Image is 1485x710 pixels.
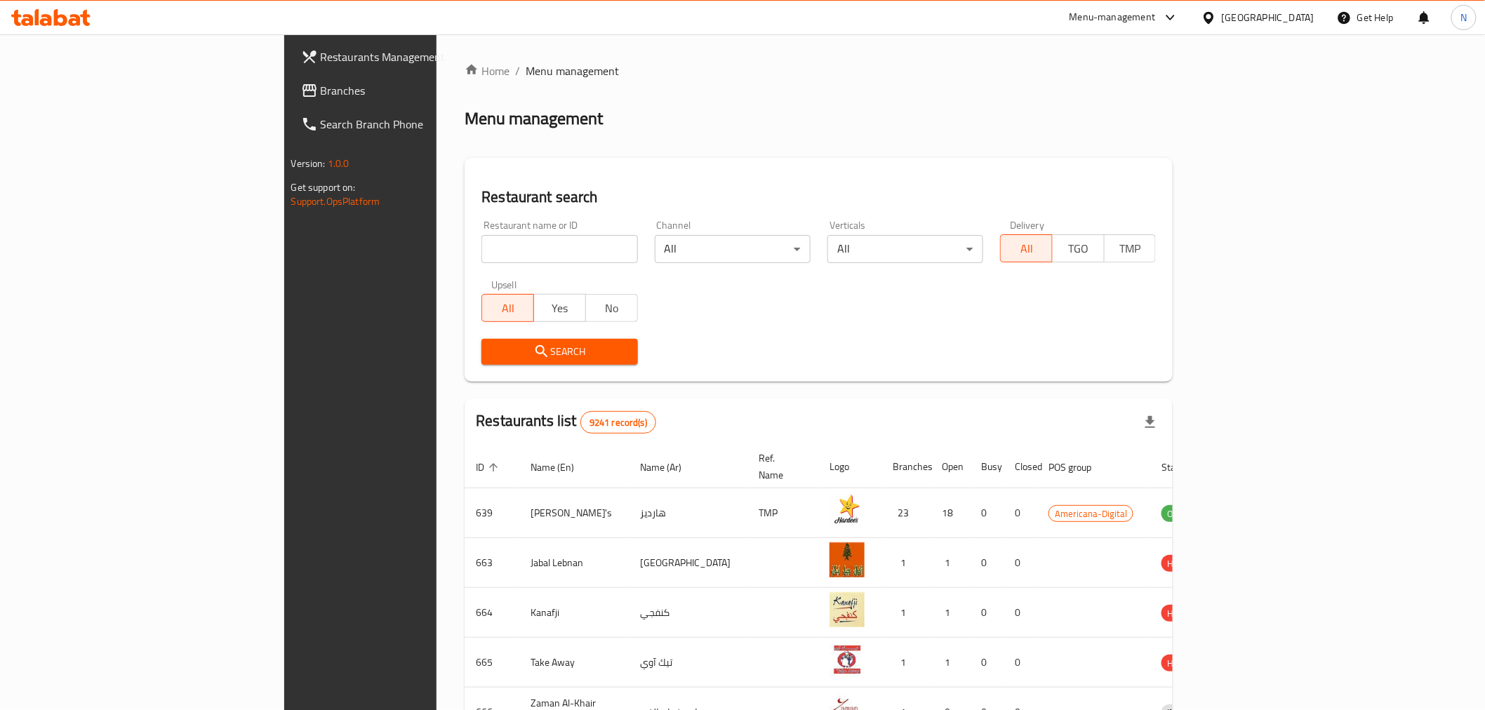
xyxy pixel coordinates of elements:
[1049,506,1133,522] span: Americana-Digital
[931,488,970,538] td: 18
[540,298,580,319] span: Yes
[1070,9,1156,26] div: Menu-management
[519,538,629,588] td: Jabal Lebnan
[1058,239,1099,259] span: TGO
[629,638,747,688] td: تيك آوي
[531,459,592,476] span: Name (En)
[655,235,811,263] div: All
[881,638,931,688] td: 1
[830,642,865,677] img: Take Away
[488,298,528,319] span: All
[290,74,532,107] a: Branches
[970,538,1004,588] td: 0
[747,488,818,538] td: TMP
[476,459,502,476] span: ID
[321,82,521,99] span: Branches
[1048,459,1110,476] span: POS group
[1052,234,1105,262] button: TGO
[970,488,1004,538] td: 0
[291,178,356,196] span: Get support on:
[970,446,1004,488] th: Busy
[1460,10,1467,25] span: N
[827,235,983,263] div: All
[1161,505,1196,522] div: OPEN
[759,450,801,483] span: Ref. Name
[321,48,521,65] span: Restaurants Management
[1004,638,1037,688] td: 0
[481,294,534,322] button: All
[830,493,865,528] img: Hardee's
[640,459,700,476] span: Name (Ar)
[629,588,747,638] td: كنفجي
[585,294,638,322] button: No
[580,411,656,434] div: Total records count
[526,62,619,79] span: Menu management
[321,116,521,133] span: Search Branch Phone
[970,638,1004,688] td: 0
[881,588,931,638] td: 1
[1004,588,1037,638] td: 0
[1004,538,1037,588] td: 0
[970,588,1004,638] td: 0
[1161,655,1204,671] span: HIDDEN
[881,538,931,588] td: 1
[830,542,865,577] img: Jabal Lebnan
[533,294,586,322] button: Yes
[931,538,970,588] td: 1
[581,416,655,429] span: 9241 record(s)
[465,62,1173,79] nav: breadcrumb
[931,638,970,688] td: 1
[493,343,626,361] span: Search
[830,592,865,627] img: Kanafji
[291,192,380,210] a: Support.OpsPlatform
[1010,220,1045,230] label: Delivery
[1161,605,1204,622] span: HIDDEN
[476,410,656,434] h2: Restaurants list
[491,280,517,290] label: Upsell
[481,339,637,365] button: Search
[1000,234,1053,262] button: All
[290,107,532,141] a: Search Branch Phone
[881,446,931,488] th: Branches
[1104,234,1157,262] button: TMP
[1110,239,1151,259] span: TMP
[881,488,931,538] td: 23
[290,40,532,74] a: Restaurants Management
[481,235,637,263] input: Search for restaurant name or ID..
[1161,506,1196,522] span: OPEN
[465,107,603,130] h2: Menu management
[1161,555,1204,572] div: HIDDEN
[1006,239,1047,259] span: All
[592,298,632,319] span: No
[1133,406,1167,439] div: Export file
[291,154,326,173] span: Version:
[818,446,881,488] th: Logo
[519,488,629,538] td: [PERSON_NAME]'s
[481,187,1156,208] h2: Restaurant search
[931,588,970,638] td: 1
[629,488,747,538] td: هارديز
[1161,605,1204,622] div: HIDDEN
[1004,488,1037,538] td: 0
[519,638,629,688] td: Take Away
[519,588,629,638] td: Kanafji
[1161,556,1204,572] span: HIDDEN
[931,446,970,488] th: Open
[629,538,747,588] td: [GEOGRAPHIC_DATA]
[1222,10,1314,25] div: [GEOGRAPHIC_DATA]
[1004,446,1037,488] th: Closed
[1161,459,1207,476] span: Status
[328,154,349,173] span: 1.0.0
